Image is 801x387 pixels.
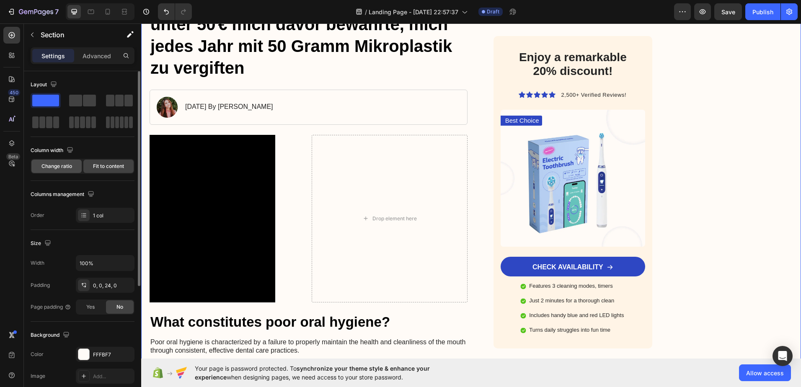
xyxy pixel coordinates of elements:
div: Publish [752,8,773,16]
span: No [116,303,123,311]
iframe: Design area [141,23,801,359]
p: Features 3 cleaning modes, timers [388,260,483,267]
button: 7 [3,3,62,20]
h3: What constitutes poor oral hygiene? [8,289,326,309]
span: Save [721,8,735,15]
span: Change ratio [41,163,72,170]
div: 0, 0, 24, 0 [93,282,132,289]
p: Just 2 minutes for a thorough clean [388,274,483,281]
div: Width [31,259,44,267]
span: Your page is password protected. To when designing pages, we need access to your store password. [195,364,463,382]
div: Page padding [31,303,71,311]
p: Poor oral hygiene is characterized by a failure to properly maintain the health and cleanliness o... [9,315,326,384]
input: Auto [76,255,134,271]
p: Turns daily struggles into fun time [388,303,483,310]
span: synchronize your theme style & enhance your experience [195,365,430,381]
div: Drop element here [231,192,276,199]
img: gempages_581830906663142248-da16f231-f11b-4c88-b1cf-eeb907c6070d.webp [16,73,36,94]
div: Padding [31,281,50,289]
span: Yes [86,303,95,311]
span: Draft [487,8,499,15]
div: Order [31,212,44,219]
a: CHECK AVAILABILITY [359,233,504,253]
span: / [365,8,367,16]
button: Publish [745,3,780,20]
div: Layout [31,79,59,90]
div: Image [31,372,45,380]
div: 1 col [93,212,132,219]
p: Advanced [83,52,111,60]
h2: Enjoy a remarkable 20% discount! [366,26,497,56]
div: Add... [93,373,132,380]
p: Includes handy blue and red LED lights [388,289,483,296]
div: Undo/Redo [158,3,192,20]
p: 7 [55,7,59,17]
div: FFFBF7 [93,351,132,359]
p: [DATE] By [PERSON_NAME] [44,79,132,88]
p: Section [41,30,109,40]
button: Save [714,3,742,20]
div: Open Intercom Messenger [773,346,793,366]
div: Background [31,330,71,341]
div: Size [31,238,53,249]
span: Landing Page - [DATE] 22:57:37 [369,8,458,16]
span: Fit to content [93,163,124,170]
div: Column width [31,145,75,156]
div: Color [31,351,44,358]
p: CHECK AVAILABILITY [391,240,462,248]
span: Allow access [746,369,784,377]
img: gempages_581830906663142248-79ebf684-950a-4e25-9176-f34538f94125.webp [359,86,504,223]
span: 2,500+ Verified Reviews! [420,68,485,75]
video: Video [8,111,134,279]
p: Best Choice [364,93,398,102]
div: Columns management [31,189,96,200]
p: Settings [41,52,65,60]
button: Allow access [739,364,791,381]
div: 450 [8,89,20,96]
div: Beta [6,153,20,160]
